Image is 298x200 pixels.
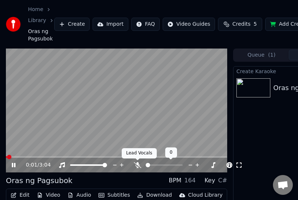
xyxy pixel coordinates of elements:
div: Lead Vocals [122,148,157,158]
button: Create [54,18,90,31]
div: Key [204,176,215,185]
span: 5 [253,21,257,28]
span: ( 1 ) [268,51,276,59]
button: Credits5 [218,18,262,31]
div: Cloud Library [188,192,222,199]
div: / [26,161,44,169]
span: Oras ng Pagsubok [28,28,54,43]
img: youka [6,17,21,32]
div: Open chat [273,175,293,195]
button: FAQ [131,18,160,31]
a: Home [28,6,43,13]
button: Queue [234,50,289,60]
span: 0:01 [26,161,37,169]
button: Video Guides [163,18,215,31]
span: 3:04 [39,161,51,169]
a: Library [28,17,46,24]
div: C# [218,176,227,185]
button: Import [93,18,128,31]
div: 0 [165,147,177,158]
nav: breadcrumb [28,6,54,43]
div: Oras ng Pagsubok [6,175,72,186]
span: Credits [232,21,250,28]
div: BPM [169,176,181,185]
div: 164 [184,176,196,185]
